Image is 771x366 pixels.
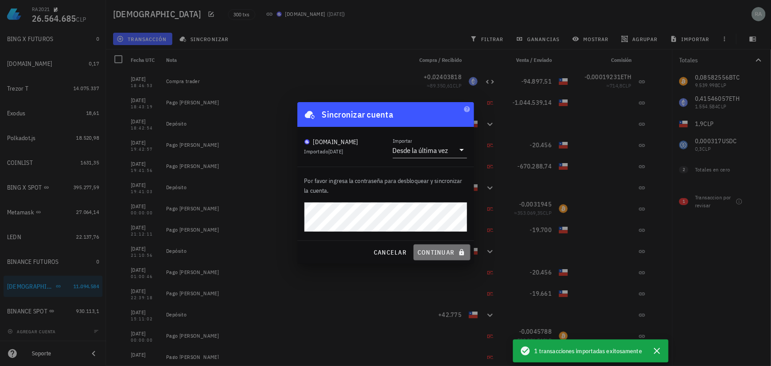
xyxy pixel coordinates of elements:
[322,107,394,122] div: Sincronizar cuenta
[304,148,343,155] span: Importado
[304,176,467,195] p: Por favor ingresa la contraseña para desbloquear y sincronizar la cuenta.
[393,143,467,158] div: ImportarDesde la última vez
[414,244,470,260] button: continuar
[328,148,343,155] span: [DATE]
[393,146,448,155] div: Desde la última vez
[417,248,467,256] span: continuar
[370,244,410,260] button: cancelar
[534,346,642,356] span: 1 transacciones importadas exitosamente
[373,248,406,256] span: cancelar
[313,137,358,146] div: [DOMAIN_NAME]
[304,139,310,145] img: BudaPuntoCom
[393,137,412,144] label: Importar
